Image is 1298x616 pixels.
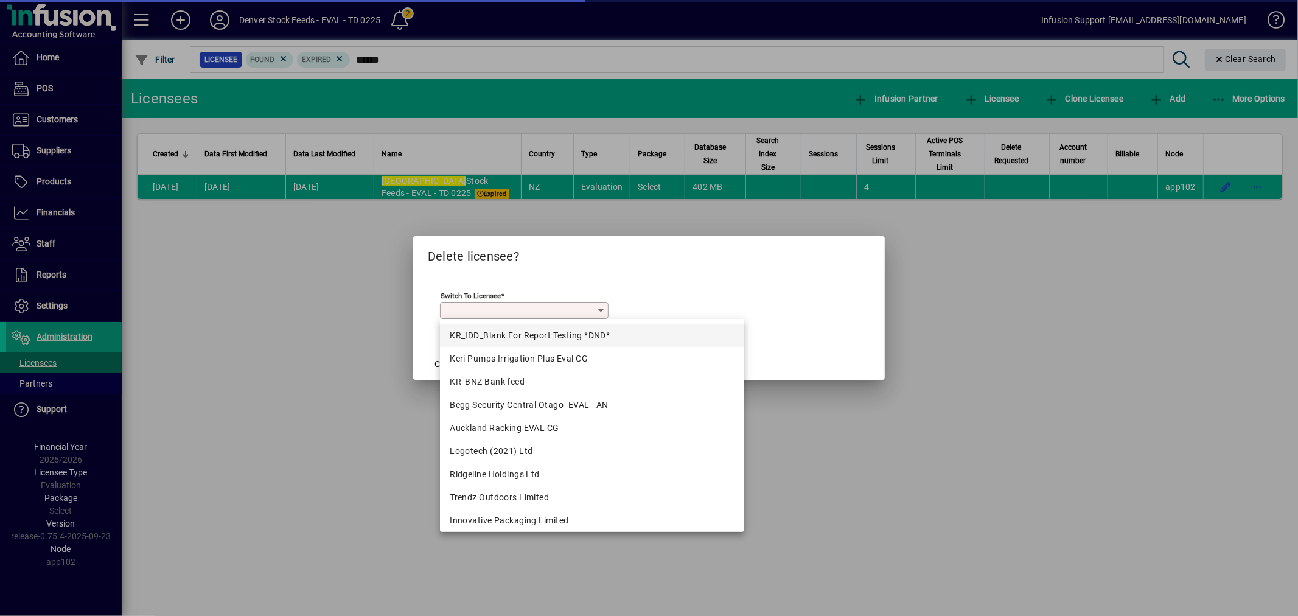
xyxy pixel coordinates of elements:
span: Cancel [434,358,460,371]
mat-option: Begg Security Central Otago -EVAL - AN [440,393,744,416]
mat-option: Trendz Outdoors Limited [440,486,744,509]
div: Keri Pumps Irrigation Plus Eval CG [450,352,734,365]
div: Begg Security Central Otago -EVAL - AN [450,399,734,411]
mat-option: Ridgeline Holdings Ltd [440,463,744,486]
div: KR_IDD_Blank For Report Testing *DND* [450,329,734,342]
mat-option: KR_BNZ Bank feed [440,370,744,393]
mat-option: Keri Pumps Irrigation Plus Eval CG [440,347,744,370]
mat-option: Auckland Racking EVAL CG [440,416,744,439]
mat-option: Innovative Packaging Limited [440,509,744,532]
button: Cancel [428,353,467,375]
div: Auckland Racking EVAL CG [450,422,734,435]
mat-option: KR_IDD_Blank For Report Testing *DND* [440,324,744,347]
mat-label: Switch to licensee [441,292,501,300]
div: Ridgeline Holdings Ltd [450,468,734,481]
mat-option: Logotech (2021) Ltd [440,439,744,463]
div: Logotech (2021) Ltd [450,445,734,458]
div: KR_BNZ Bank feed [450,376,734,388]
h2: Delete licensee? [413,236,885,271]
div: Trendz Outdoors Limited [450,491,734,504]
div: Innovative Packaging Limited [450,514,734,527]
